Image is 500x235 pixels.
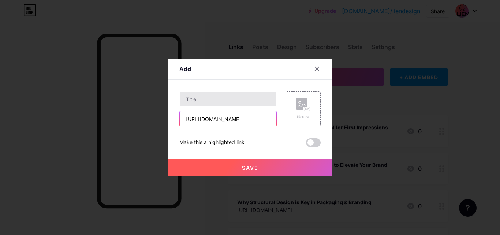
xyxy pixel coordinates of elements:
[296,114,310,120] div: Picture
[168,159,332,176] button: Save
[180,92,276,106] input: Title
[179,138,245,147] div: Make this a highlighted link
[242,165,258,171] span: Save
[180,111,276,126] input: URL
[179,65,191,73] div: Add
